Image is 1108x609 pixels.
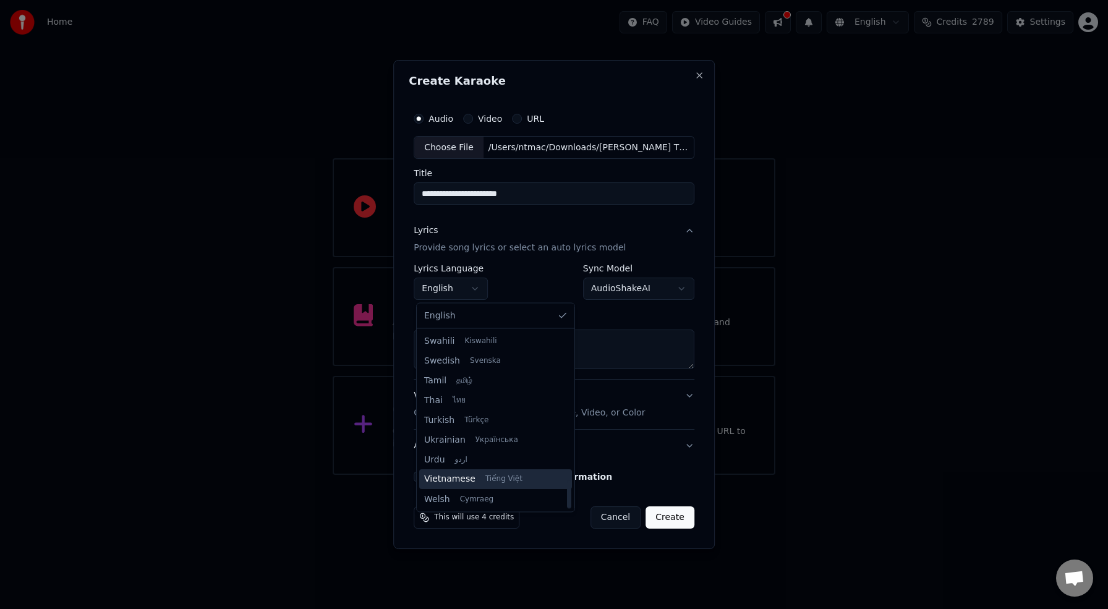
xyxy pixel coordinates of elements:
span: Kiswahili [464,336,496,346]
span: English [424,310,456,322]
span: Swedish [424,355,460,367]
span: தமிழ் [456,376,472,386]
span: اردو [455,455,467,465]
span: Turkish [424,414,454,427]
span: Tamil [424,375,446,387]
span: Urdu [424,454,445,466]
span: Cymraeg [460,495,493,505]
span: Ukrainian [424,434,466,446]
span: Türkçe [464,415,488,425]
span: Vietnamese [424,474,475,486]
span: Welsh [424,493,450,506]
span: Thai [424,394,443,407]
span: Українська [475,435,518,445]
span: Swahili [424,335,454,347]
span: ไทย [453,396,466,406]
span: Svenska [470,356,501,366]
span: Tiếng Việt [485,475,522,485]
